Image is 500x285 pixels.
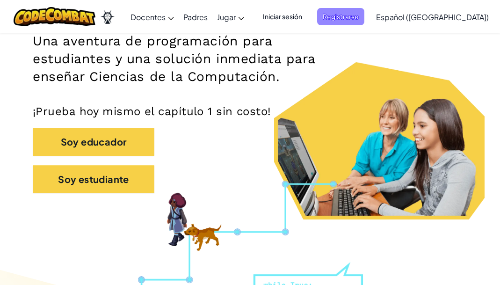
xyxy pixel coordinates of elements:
[179,4,212,29] a: Padres
[14,7,95,26] img: CodeCombat logo
[33,104,467,118] p: ¡Prueba hoy mismo el capítulo 1 sin costo!
[376,12,489,22] span: Español ([GEOGRAPHIC_DATA])
[257,8,308,25] button: Iniciar sesión
[371,4,493,29] a: Español ([GEOGRAPHIC_DATA])
[33,165,154,193] button: Soy estudiante
[130,12,166,22] span: Docentes
[212,4,249,29] a: Jugar
[317,8,364,25] button: Registrarse
[100,10,115,24] img: Ozaria
[33,128,154,156] button: Soy educador
[217,12,236,22] span: Jugar
[126,4,179,29] a: Docentes
[33,32,324,86] h2: Una aventura de programación para estudiantes y una solución inmediata para enseñar Ciencias de l...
